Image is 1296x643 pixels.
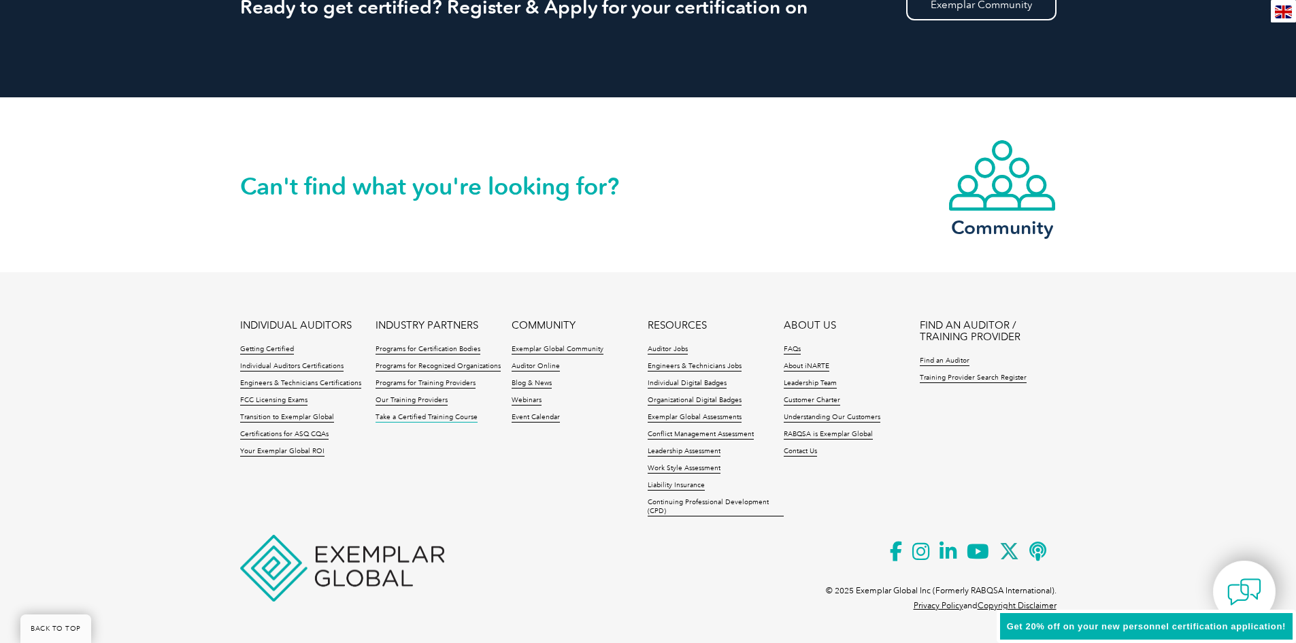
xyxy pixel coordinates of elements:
img: Exemplar Global [240,535,444,601]
a: Customer Charter [784,396,840,406]
a: BACK TO TOP [20,614,91,643]
a: INDUSTRY PARTNERS [376,320,478,331]
a: Conflict Management Assessment [648,430,754,440]
h2: Can't find what you're looking for? [240,176,648,197]
a: Certifications for ASQ CQAs [240,430,329,440]
img: en [1275,5,1292,18]
a: Our Training Providers [376,396,448,406]
a: Community [948,139,1057,236]
a: Individual Auditors Certifications [240,362,344,372]
a: FIND AN AUDITOR / TRAINING PROVIDER [920,320,1056,343]
a: Engineers & Technicians Jobs [648,362,742,372]
a: RESOURCES [648,320,707,331]
a: Organizational Digital Badges [648,396,742,406]
h3: Community [948,219,1057,236]
a: Programs for Certification Bodies [376,345,480,355]
a: RABQSA is Exemplar Global [784,430,873,440]
a: FAQs [784,345,801,355]
a: INDIVIDUAL AUDITORS [240,320,352,331]
a: Programs for Recognized Organizations [376,362,501,372]
a: Work Style Assessment [648,464,720,474]
a: Privacy Policy [914,601,963,610]
a: Event Calendar [512,413,560,423]
a: Understanding Our Customers [784,413,880,423]
a: Contact Us [784,447,817,457]
p: and [914,598,1057,613]
a: Exemplar Global Community [512,345,603,355]
a: Copyright Disclaimer [978,601,1057,610]
a: Transition to Exemplar Global [240,413,334,423]
a: Auditor Online [512,362,560,372]
img: contact-chat.png [1227,575,1261,609]
a: Auditor Jobs [648,345,688,355]
a: Training Provider Search Register [920,374,1027,383]
a: Engineers & Technicians Certifications [240,379,361,389]
p: © 2025 Exemplar Global Inc (Formerly RABQSA International). [826,583,1057,598]
a: About iNARTE [784,362,829,372]
a: FCC Licensing Exams [240,396,308,406]
a: ABOUT US [784,320,836,331]
img: icon-community.webp [948,139,1057,212]
a: Webinars [512,396,542,406]
a: Individual Digital Badges [648,379,727,389]
a: Leadership Assessment [648,447,720,457]
a: COMMUNITY [512,320,576,331]
a: Programs for Training Providers [376,379,476,389]
a: Find an Auditor [920,357,969,366]
a: Take a Certified Training Course [376,413,478,423]
a: Leadership Team [784,379,837,389]
a: Continuing Professional Development (CPD) [648,498,784,516]
a: Getting Certified [240,345,294,355]
a: Blog & News [512,379,552,389]
a: Liability Insurance [648,481,705,491]
span: Get 20% off on your new personnel certification application! [1007,621,1286,631]
a: Your Exemplar Global ROI [240,447,325,457]
a: Exemplar Global Assessments [648,413,742,423]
